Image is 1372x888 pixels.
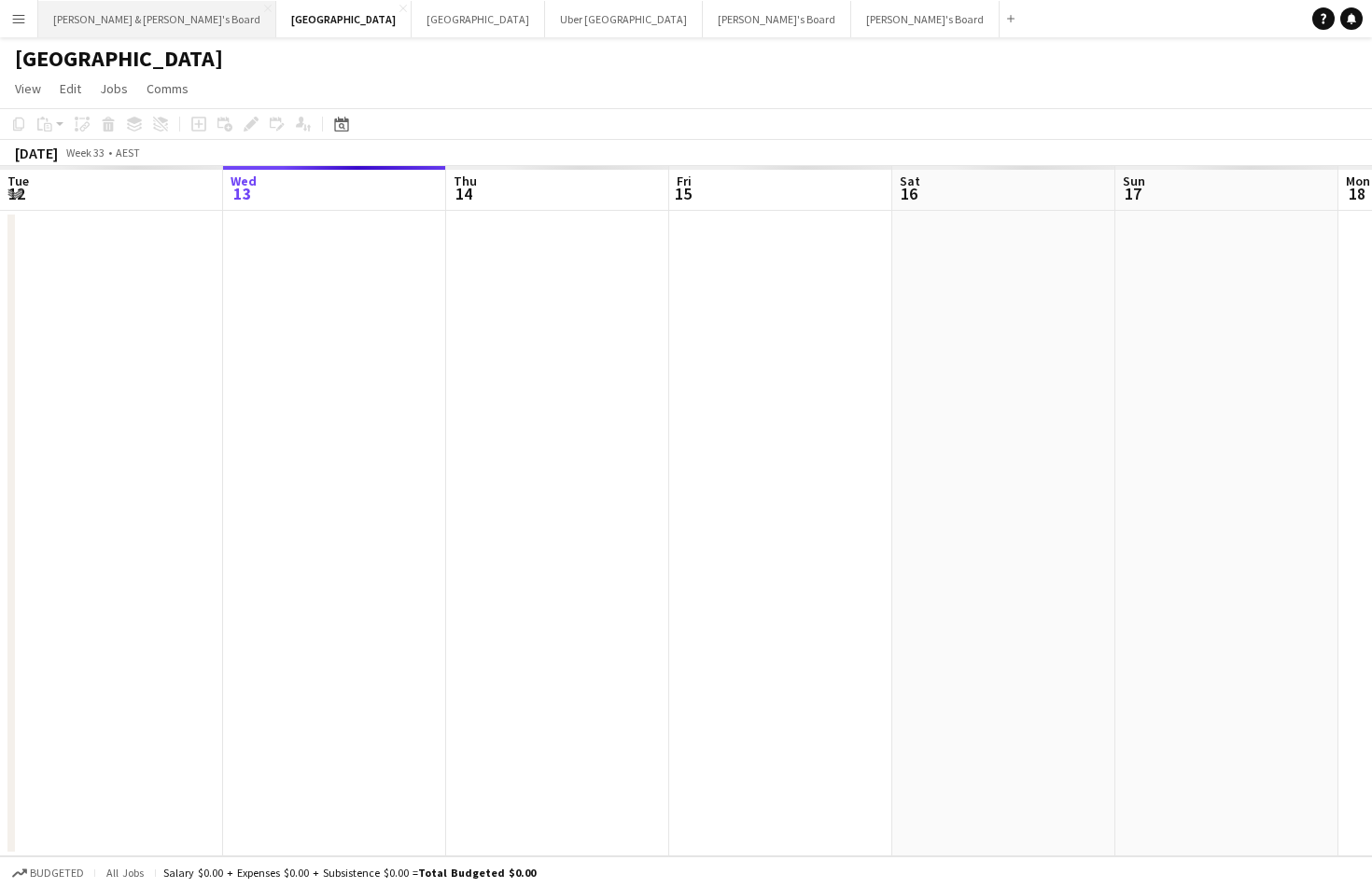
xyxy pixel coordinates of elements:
[9,863,87,883] button: Budgeted
[897,183,920,204] span: 16
[1120,183,1145,204] span: 17
[38,1,276,37] button: [PERSON_NAME] & [PERSON_NAME]'s Board
[1346,173,1370,189] span: Mon
[62,146,108,160] span: Week 33
[92,76,135,101] a: Jobs
[545,1,703,37] button: Uber [GEOGRAPHIC_DATA]
[30,867,84,880] span: Budgeted
[5,183,29,204] span: 12
[15,144,58,162] div: [DATE]
[703,1,851,37] button: [PERSON_NAME]'s Board
[454,173,477,189] span: Thu
[674,183,692,204] span: 15
[116,146,140,160] div: AEST
[15,45,223,73] h1: [GEOGRAPHIC_DATA]
[1123,173,1145,189] span: Sun
[900,173,920,189] span: Sat
[60,80,81,97] span: Edit
[139,76,196,101] a: Comms
[677,173,692,189] span: Fri
[52,76,89,101] a: Edit
[163,866,536,880] div: Salary $0.00 + Expenses $0.00 + Subsistence $0.00 =
[276,1,412,37] button: [GEOGRAPHIC_DATA]
[231,173,257,189] span: Wed
[7,76,49,101] a: View
[100,80,128,97] span: Jobs
[851,1,1000,37] button: [PERSON_NAME]'s Board
[451,183,477,204] span: 14
[1343,183,1370,204] span: 18
[147,80,189,97] span: Comms
[412,1,545,37] button: [GEOGRAPHIC_DATA]
[15,80,41,97] span: View
[418,866,536,880] span: Total Budgeted $0.00
[7,173,29,189] span: Tue
[228,183,257,204] span: 13
[103,866,147,880] span: All jobs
